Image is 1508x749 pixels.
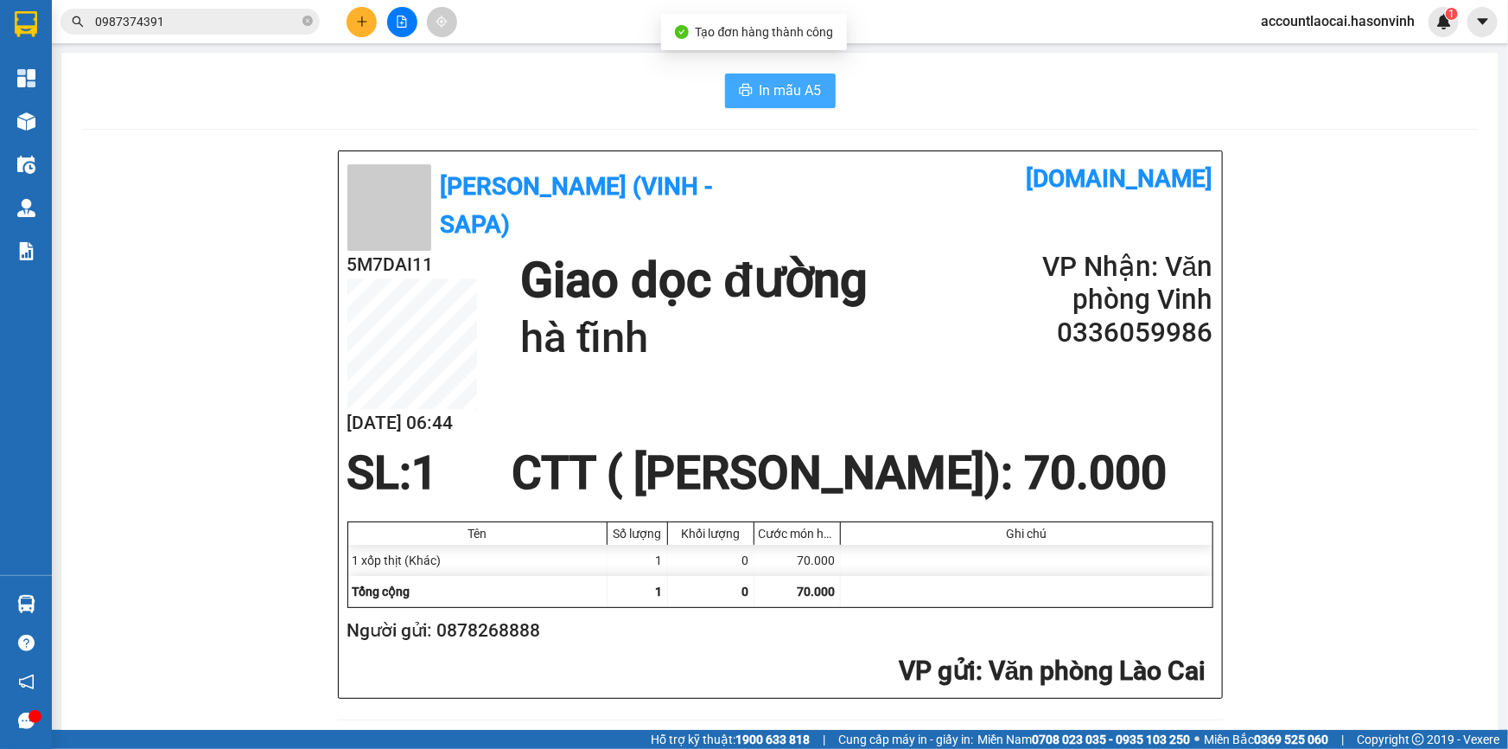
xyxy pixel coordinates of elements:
[1467,7,1498,37] button: caret-down
[17,242,35,260] img: solution-icon
[17,156,35,174] img: warehouse-icon
[18,674,35,690] span: notification
[1204,730,1328,749] span: Miền Bắc
[845,527,1208,541] div: Ghi chú
[17,112,35,131] img: warehouse-icon
[668,545,754,576] div: 0
[17,199,35,217] img: warehouse-icon
[520,310,868,366] h1: hà tĩnh
[656,585,663,599] span: 1
[1475,14,1491,29] span: caret-down
[696,25,834,39] span: Tạo đơn hàng thành công
[347,409,477,438] h2: [DATE] 06:44
[17,69,35,87] img: dashboard-icon
[347,617,1206,645] h2: Người gửi: 0878268888
[725,74,836,108] button: printerIn mẫu A5
[1194,736,1199,743] span: ⚪️
[1005,251,1212,317] h2: VP Nhận: Văn phòng Vinh
[427,7,457,37] button: aim
[1247,10,1428,32] span: accountlaocai.hasonvinh
[15,11,37,37] img: logo-vxr
[612,527,663,541] div: Số lượng
[17,595,35,613] img: warehouse-icon
[1341,730,1344,749] span: |
[608,545,668,576] div: 1
[739,83,753,99] span: printer
[347,654,1206,689] h2: : Văn phòng Lào Cai
[838,730,973,749] span: Cung cấp máy in - giấy in:
[1254,733,1328,746] strong: 0369 525 060
[742,585,749,599] span: 0
[977,730,1190,749] span: Miền Nam
[1446,8,1458,20] sup: 1
[759,527,836,541] div: Cước món hàng
[436,16,448,28] span: aim
[501,447,1177,499] div: CTT ( [PERSON_NAME]) : 70.000
[899,656,976,686] span: VP gửi
[1436,14,1452,29] img: icon-new-feature
[520,251,868,310] h1: Giao dọc đường
[356,16,368,28] span: plus
[754,545,841,576] div: 70.000
[353,585,410,599] span: Tổng cộng
[735,733,810,746] strong: 1900 633 818
[1412,733,1424,746] span: copyright
[760,80,822,101] span: In mẫu A5
[412,446,438,500] span: 1
[353,527,602,541] div: Tên
[1448,8,1454,20] span: 1
[18,713,35,729] span: message
[348,545,608,576] div: 1 xốp thịt (Khác)
[440,172,713,239] b: [PERSON_NAME] (Vinh - Sapa)
[347,446,412,500] span: SL:
[1032,733,1190,746] strong: 0708 023 035 - 0935 103 250
[651,730,810,749] span: Hỗ trợ kỹ thuật:
[396,16,408,28] span: file-add
[1027,164,1213,193] b: [DOMAIN_NAME]
[672,527,749,541] div: Khối lượng
[387,7,417,37] button: file-add
[675,25,689,39] span: check-circle
[347,7,377,37] button: plus
[18,635,35,651] span: question-circle
[72,16,84,28] span: search
[798,585,836,599] span: 70.000
[302,14,313,30] span: close-circle
[347,251,477,279] h2: 5M7DAI11
[823,730,825,749] span: |
[302,16,313,26] span: close-circle
[95,12,299,31] input: Tìm tên, số ĐT hoặc mã đơn
[1005,317,1212,349] h2: 0336059986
